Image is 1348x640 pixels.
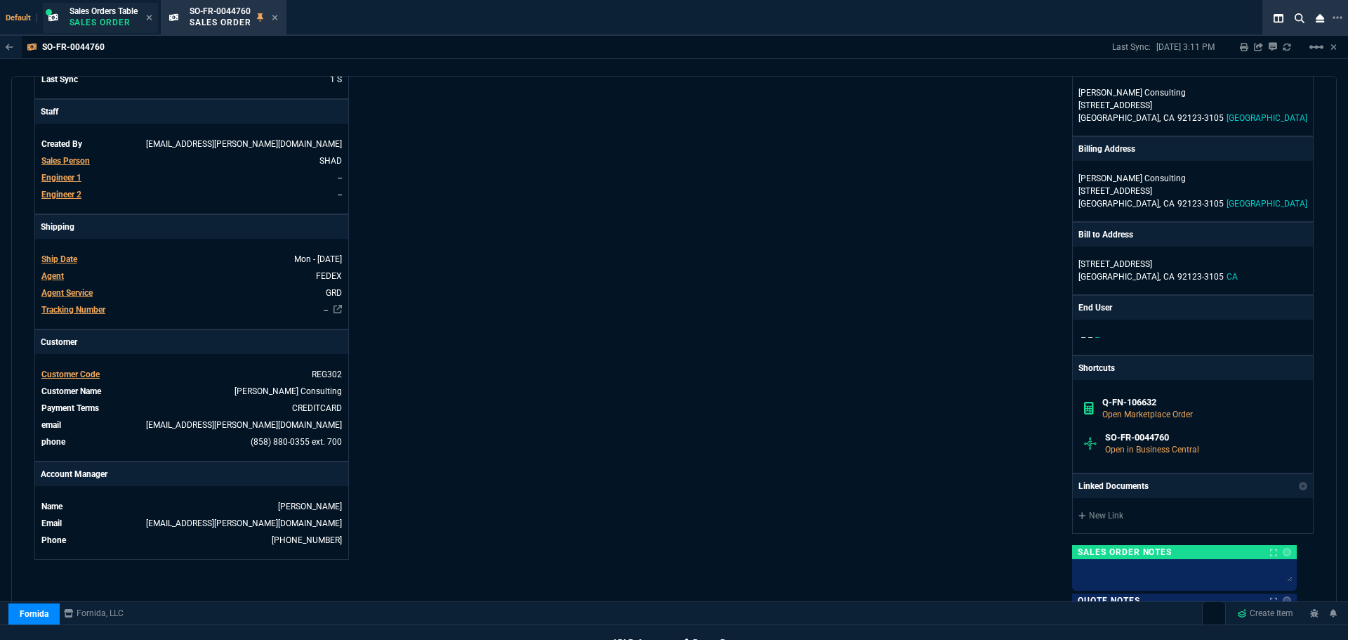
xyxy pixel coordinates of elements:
[1078,228,1133,241] p: Bill to Address
[1078,172,1213,185] p: [PERSON_NAME] Consulting
[338,173,342,183] span: --
[146,420,342,430] a: [EMAIL_ADDRESS][PERSON_NAME][DOMAIN_NAME]
[1333,11,1342,25] nx-icon: Open New Tab
[1289,10,1310,27] nx-icon: Search
[1078,99,1307,112] p: [STREET_ADDRESS]
[316,271,342,281] span: FEDEX
[1330,41,1337,53] a: Hide Workbench
[1078,595,1140,606] p: Quote Notes
[41,269,343,283] tr: undefined
[41,252,343,266] tr: undefined
[41,74,78,84] span: Last Sync
[35,330,348,354] p: Customer
[1078,113,1161,123] span: [GEOGRAPHIC_DATA],
[1310,10,1330,27] nx-icon: Close Workbench
[319,156,342,166] span: SHAD
[1163,199,1175,209] span: CA
[41,386,101,396] span: Customer Name
[42,41,105,53] p: SO-FR-0044760
[1078,86,1213,99] p: [PERSON_NAME] Consulting
[278,502,342,511] a: [PERSON_NAME]
[70,17,138,28] p: Sales Order
[1102,397,1302,408] h6: Q-FN-106632
[1177,199,1224,209] span: 92123-3105
[1268,10,1289,27] nx-icon: Split Panels
[1102,408,1302,421] p: Open Marketplace Order
[1156,41,1215,53] p: [DATE] 3:11 PM
[272,13,278,24] nx-icon: Close Tab
[1078,509,1307,522] a: New Link
[1105,443,1302,456] p: Open in Business Central
[330,74,342,84] span: 8/11/25 => 3:11 PM
[41,254,77,264] span: Ship Date
[41,518,62,528] span: Email
[1078,185,1307,197] p: [STREET_ADDRESS]
[41,437,65,447] span: phone
[190,17,251,28] p: Sales Order
[1078,143,1135,155] p: Billing Address
[35,462,348,486] p: Account Manager
[292,403,342,413] span: CREDITCARD
[1078,480,1149,492] p: Linked Documents
[41,533,343,547] tr: undefined
[1177,113,1224,123] span: 92123-3105
[1095,332,1099,342] span: --
[60,607,128,620] a: msbcCompanyName
[41,137,343,151] tr: undefined
[1308,39,1325,55] mat-icon: Example home icon
[41,435,343,449] tr: (858) 880-0355 ext. 700
[41,401,343,415] tr: undefined
[1073,356,1313,380] p: Shortcuts
[41,72,343,86] tr: 8/11/25 => 3:11 PM
[8,603,60,625] a: Fornida
[190,6,251,16] span: SO-FR-0044760
[1078,272,1161,282] span: [GEOGRAPHIC_DATA],
[1227,113,1307,123] span: [GEOGRAPHIC_DATA]
[1227,199,1307,209] span: [GEOGRAPHIC_DATA]
[35,215,348,239] p: Shipping
[272,535,342,545] a: 714-586-5495
[1081,332,1085,342] span: --
[1231,603,1299,624] a: Create Item
[312,370,342,379] span: REG302
[41,499,343,514] tr: undefined
[41,535,66,545] span: Phone
[146,13,152,24] nx-icon: Close Tab
[41,303,343,317] tr: undefined
[41,418,343,432] tr: mregala@regala.net
[1078,301,1112,314] p: End User
[1324,601,1343,625] a: Notifications
[294,254,342,264] span: 2025-08-11T00:00:00.000Z
[41,516,343,530] tr: undefined
[338,190,342,200] span: --
[1078,199,1161,209] span: [GEOGRAPHIC_DATA],
[146,139,342,149] span: SETI.SHADAB@FORNIDA.COM
[1163,113,1175,123] span: CA
[41,384,343,398] tr: undefined
[6,42,13,52] nx-icon: Back to Table
[41,403,99,413] span: Payment Terms
[1105,432,1302,443] h6: SO-FR-0044760
[1177,272,1224,282] span: 92123-3105
[1112,41,1156,53] p: Last Sync:
[41,420,61,430] span: email
[1227,272,1238,282] span: CA
[326,288,342,298] span: GRD
[324,305,328,315] a: --
[146,518,342,528] a: [EMAIL_ADDRESS][PERSON_NAME][DOMAIN_NAME]
[41,139,82,149] span: Created By
[1163,272,1175,282] span: CA
[1304,601,1324,625] a: REPORT A BUG
[1078,258,1307,270] p: [STREET_ADDRESS]
[41,367,343,381] tr: undefined
[251,437,342,447] a: (858) 880-0355 ext. 700
[41,154,343,168] tr: undefined
[234,386,342,396] a: Regala Consulting
[70,6,138,16] span: Sales Orders Table
[41,286,343,300] tr: undefined
[6,13,37,22] span: Default
[35,100,348,124] p: Staff
[1088,332,1092,342] span: --
[41,502,62,511] span: Name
